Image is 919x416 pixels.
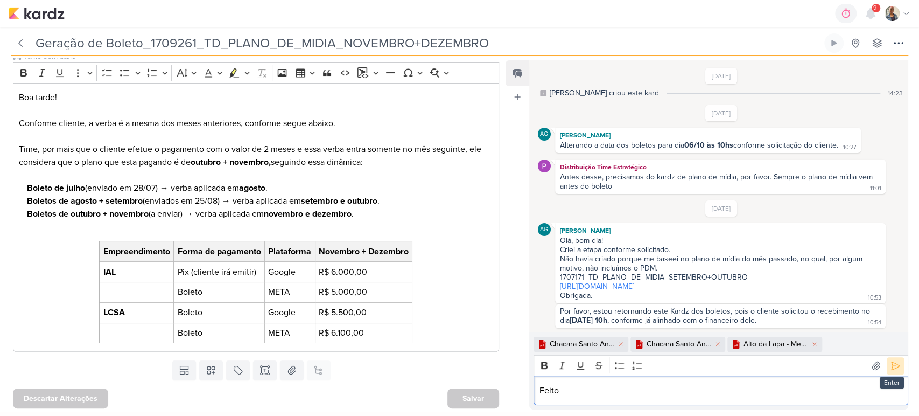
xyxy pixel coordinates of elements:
[743,338,808,350] div: Alto da Lapa - Meta Ads - Nov + Dez.pdf
[540,90,546,96] div: Este log é visível à todos no kard
[319,266,409,279] span: R$ 6.000,00
[560,236,881,245] div: Olá, bom dia!
[538,160,551,172] img: Distribuição Time Estratégico
[870,184,881,193] div: 11:01
[103,245,170,258] span: Empreendimento
[538,223,551,236] div: Aline Gimenez Graciano
[27,182,494,195] p: (enviado em 28/07) → verba aplicada em .
[103,267,116,278] strong: IAL
[27,195,494,207] p: (enviados em 25/08) → verba aplicada em .
[319,245,409,258] span: Novembro + Dezembro
[550,87,659,99] div: Aline criou este kard
[534,355,908,376] div: Editor toolbar
[557,225,883,236] div: [PERSON_NAME]
[868,294,881,302] div: 10:53
[319,286,409,299] span: R$ 5.000,00
[32,33,822,53] input: Kard Sem Título
[647,338,711,350] div: Chacara Santo Antonio - Meta Ads - Nov + Dez.pdf
[27,207,494,233] p: (a enviar) → verba aplicada em .
[178,245,261,258] span: Forma de pagamento
[178,286,261,299] span: Boleto
[540,131,548,137] p: AG
[239,183,265,193] strong: agosto
[560,307,872,325] div: Por favor, estou retornando este Kardz dos boletos, pois o cliente solicitou o recebimento no dia...
[27,209,149,219] strong: Boletos de outubro + novembro
[557,162,883,172] div: Distribuição Time Estratégico
[264,209,352,219] strong: novembro e dezembro
[684,141,733,150] strong: 06/10 às 10hs
[178,306,261,319] span: Boleto
[560,141,838,150] div: Alterando a data dos boletos para dia conforme solicitação do cliente.
[268,327,311,339] span: META
[301,196,377,206] strong: setembro e outubro
[268,286,311,299] span: META
[880,377,904,389] div: Enter
[885,6,900,21] img: Iara Santos
[27,183,85,193] strong: Boleto de julho
[268,306,311,319] span: Google
[560,245,881,273] div: Criei a etapa conforme solicitado. Não havia criado porque me baseei no plano de mídia do mês pas...
[560,282,634,291] a: [URL][DOMAIN_NAME]
[19,91,494,182] p: Boa tarde! Conforme cliente, a verba é a mesma dos meses anteriores, conforme segue abaixo. Time,...
[319,306,409,319] span: R$ 5.500,00
[560,172,875,191] div: Antes desse, precisamos do kardz de plano de mídia, por favor. Sempre o plano de mídia vem antes ...
[888,88,903,98] div: 14:23
[843,143,857,152] div: 10:27
[319,327,409,339] span: R$ 6.100,00
[830,39,838,47] div: Ligar relógio
[868,318,881,327] div: 10:54
[539,384,902,397] p: Feito
[550,338,614,350] div: Chacara Santo Antonio - Google Ads - Nov + Dez.pdf
[560,273,881,282] div: 1707171_TD_PLANO_DE_MIDIA_SETEMBRO+OUTUBRO
[103,307,125,318] strong: LCSA
[557,130,859,141] div: [PERSON_NAME]
[538,128,551,141] div: Aline Gimenez Graciano
[178,327,261,339] span: Boleto
[191,157,271,168] strong: outubro + novembro,
[560,291,592,300] div: Obrigada.
[540,227,548,233] p: AG
[534,376,908,405] div: Editor editing area: main
[268,245,311,258] span: Plataforma
[13,62,499,83] div: Editor toolbar
[9,7,65,20] img: kardz.app
[268,266,311,279] span: Google
[178,266,261,279] span: Pix (cliente irá emitir)
[27,196,143,206] strong: Boletos de agosto + setembro
[570,316,607,325] strong: [DATE] 10h
[873,4,879,12] span: 9+
[13,83,499,352] div: Editor editing area: main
